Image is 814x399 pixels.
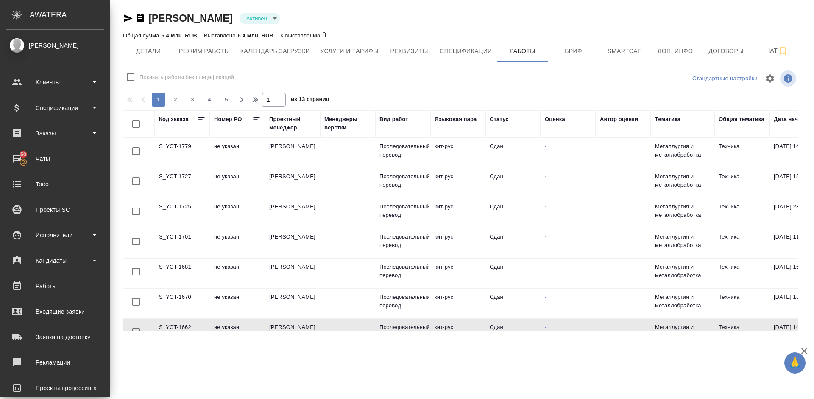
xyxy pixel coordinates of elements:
[6,101,104,114] div: Спецификации
[379,115,408,124] div: Вид работ
[545,324,546,330] a: -
[265,259,320,288] td: [PERSON_NAME]
[714,319,769,348] td: Техника
[485,198,541,228] td: Сдан
[485,228,541,258] td: Сдан
[2,326,108,348] a: Заявки на доставку
[244,15,270,22] button: Активен
[155,228,210,258] td: S_YCT-1701
[6,305,104,318] div: Входящие заявки
[203,93,216,107] button: 4
[269,115,316,132] div: Проектный менеджер
[774,115,808,124] div: Дата начала
[214,115,242,124] div: Номер PO
[655,202,710,219] p: Металлургия и металлобработка
[485,168,541,198] td: Сдан
[545,143,546,149] a: -
[123,32,161,39] p: Общая сумма
[320,46,379,56] span: Услуги и тарифы
[6,254,104,267] div: Кандидаты
[6,356,104,369] div: Рекламации
[179,46,230,56] span: Режим работы
[6,178,104,191] div: Todo
[210,168,265,198] td: не указан
[2,301,108,322] a: Входящие заявки
[210,289,265,318] td: не указан
[655,323,710,340] p: Металлургия и металлобработка
[714,168,769,198] td: Техника
[161,32,197,39] p: 6.4 млн. RUB
[155,319,210,348] td: S_YCT-1662
[502,46,543,56] span: Работы
[780,70,798,87] span: Посмотреть информацию
[485,289,541,318] td: Сдан
[6,229,104,242] div: Исполнители
[210,228,265,258] td: не указан
[545,203,546,210] a: -
[430,289,485,318] td: кит-рус
[127,142,145,160] span: Toggle Row Selected
[280,30,326,40] div: 0
[204,32,238,39] p: Выставлено
[324,115,371,132] div: Менеджеры верстки
[379,293,426,310] p: Последовательный перевод
[291,94,329,107] span: из 13 страниц
[240,46,310,56] span: Календарь загрузки
[169,96,182,104] span: 2
[714,289,769,318] td: Техника
[545,233,546,240] a: -
[430,228,485,258] td: кит-рус
[155,259,210,288] td: S_YCT-1681
[6,41,104,50] div: [PERSON_NAME]
[127,172,145,190] span: Toggle Row Selected
[186,96,199,104] span: 3
[379,172,426,189] p: Последовательный перевод
[379,202,426,219] p: Последовательный перевод
[430,168,485,198] td: кит-рус
[265,168,320,198] td: [PERSON_NAME]
[265,198,320,228] td: [PERSON_NAME]
[485,319,541,348] td: Сдан
[159,115,189,124] div: Код заказа
[155,168,210,198] td: S_YCT-1727
[2,377,108,399] a: Проекты процессинга
[128,46,169,56] span: Детали
[6,76,104,89] div: Клиенты
[127,202,145,220] span: Toggle Row Selected
[2,199,108,220] a: Проекты SC
[440,46,492,56] span: Спецификации
[655,233,710,250] p: Металлургия и металлобработка
[280,32,322,39] p: К выставлению
[6,382,104,394] div: Проекты процессинга
[490,115,509,124] div: Статус
[714,259,769,288] td: Техника
[435,115,477,124] div: Языковая пара
[714,228,769,258] td: Техника
[778,46,788,56] svg: Подписаться
[15,150,31,159] span: 50
[545,173,546,180] a: -
[379,263,426,280] p: Последовательный перевод
[265,138,320,168] td: [PERSON_NAME]
[430,319,485,348] td: кит-рус
[655,46,696,56] span: Доп. инфо
[6,152,104,165] div: Чаты
[135,13,145,23] button: Скопировать ссылку
[127,323,145,341] span: Toggle Row Selected
[155,289,210,318] td: S_YCT-1670
[2,352,108,373] a: Рекламации
[655,142,710,159] p: Металлургия и металлобработка
[389,46,429,56] span: Реквизиты
[379,323,426,340] p: Последовательный перевод
[210,319,265,348] td: не указан
[430,259,485,288] td: кит-рус
[706,46,747,56] span: Договоры
[485,259,541,288] td: Сдан
[655,263,710,280] p: Металлургия и металлобработка
[784,352,806,374] button: 🙏
[265,319,320,348] td: [PERSON_NAME]
[123,13,133,23] button: Скопировать ссылку для ЯМессенджера
[690,72,760,85] div: split button
[553,46,594,56] span: Бриф
[430,198,485,228] td: кит-рус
